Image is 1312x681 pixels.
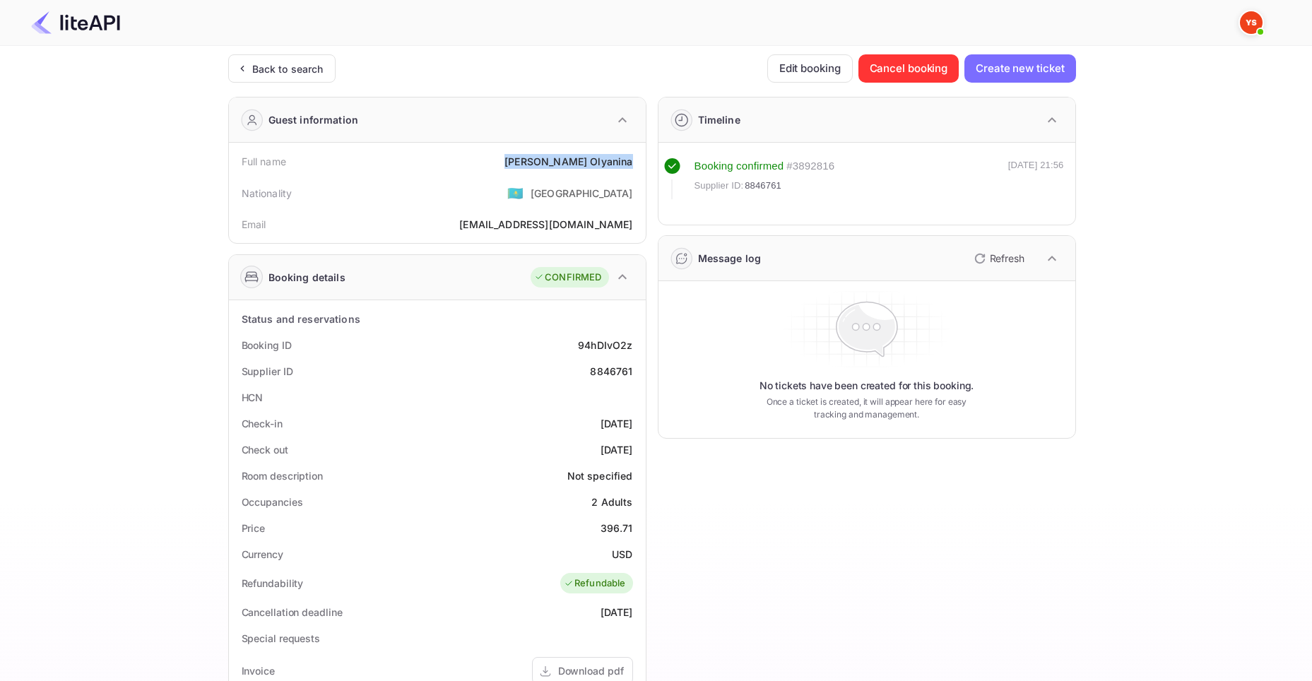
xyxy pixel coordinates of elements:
[612,547,632,562] div: USD
[591,495,632,509] div: 2 Adults
[242,217,266,232] div: Email
[252,61,324,76] div: Back to search
[601,442,633,457] div: [DATE]
[760,379,974,393] p: No tickets have been created for this booking.
[242,186,292,201] div: Nationality
[601,416,633,431] div: [DATE]
[534,271,601,285] div: CONFIRMED
[242,605,343,620] div: Cancellation deadline
[242,547,283,562] div: Currency
[242,468,323,483] div: Room description
[858,54,959,83] button: Cancel booking
[242,631,320,646] div: Special requests
[601,521,633,535] div: 396.71
[242,576,304,591] div: Refundability
[564,576,626,591] div: Refundable
[590,364,632,379] div: 8846761
[1240,11,1263,34] img: Yandex Support
[242,495,303,509] div: Occupancies
[567,468,633,483] div: Not specified
[242,154,286,169] div: Full name
[966,247,1030,270] button: Refresh
[745,179,781,193] span: 8846761
[242,663,275,678] div: Invoice
[578,338,632,353] div: 94hDIvO2z
[242,416,283,431] div: Check-in
[558,663,624,678] div: Download pdf
[698,112,740,127] div: Timeline
[242,442,288,457] div: Check out
[755,396,979,421] p: Once a ticket is created, it will appear here for easy tracking and management.
[1008,158,1064,199] div: [DATE] 21:56
[31,11,120,34] img: LiteAPI Logo
[242,364,293,379] div: Supplier ID
[767,54,853,83] button: Edit booking
[242,338,292,353] div: Booking ID
[695,179,744,193] span: Supplier ID:
[504,154,632,169] div: [PERSON_NAME] Olyanina
[242,390,264,405] div: HCN
[964,54,1075,83] button: Create new ticket
[459,217,632,232] div: [EMAIL_ADDRESS][DOMAIN_NAME]
[268,270,345,285] div: Booking details
[695,158,784,174] div: Booking confirmed
[242,312,360,326] div: Status and reservations
[698,251,762,266] div: Message log
[242,521,266,535] div: Price
[531,186,633,201] div: [GEOGRAPHIC_DATA]
[601,605,633,620] div: [DATE]
[786,158,834,174] div: # 3892816
[507,180,524,206] span: United States
[268,112,359,127] div: Guest information
[990,251,1024,266] p: Refresh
